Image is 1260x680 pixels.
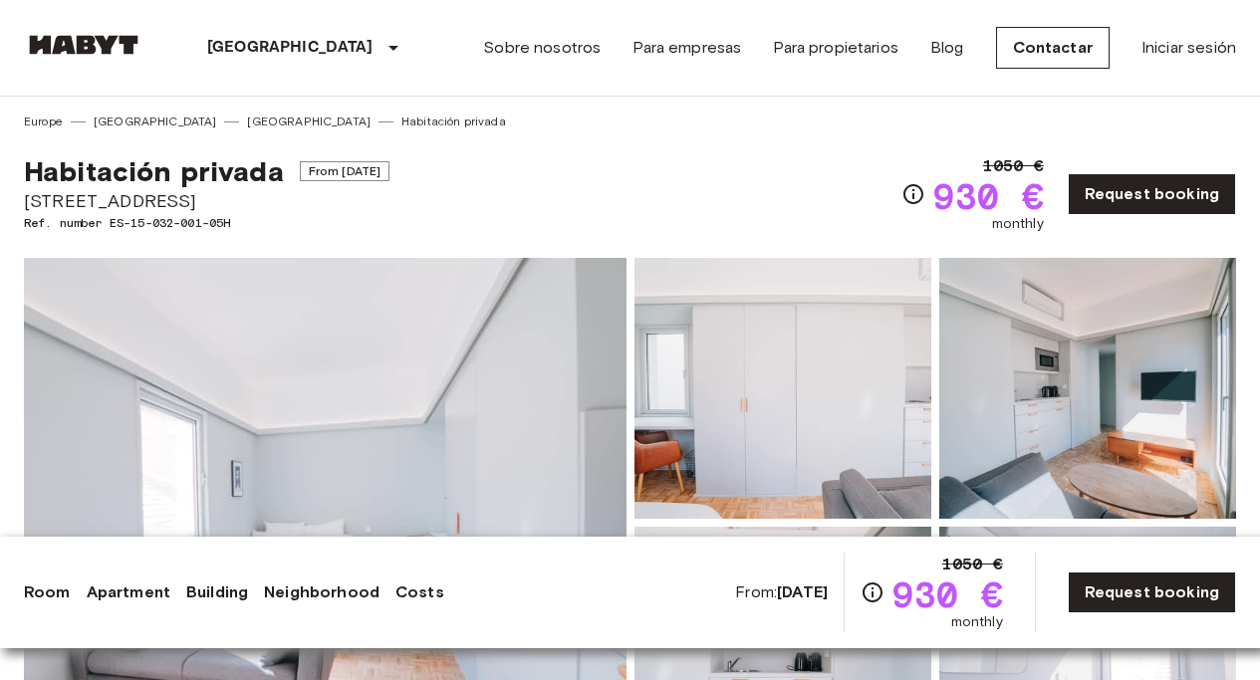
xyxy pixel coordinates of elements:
b: [DATE] [777,582,828,601]
a: Costs [395,580,444,604]
span: 930 € [892,576,1003,612]
a: Neighborhood [264,580,379,604]
span: Ref. number ES-15-032-001-05H [24,214,389,232]
a: Building [186,580,248,604]
a: Blog [930,36,964,60]
img: Habyt [24,35,143,55]
a: Para empresas [632,36,741,60]
a: Contactar [996,27,1110,69]
span: monthly [951,612,1003,632]
a: [GEOGRAPHIC_DATA] [247,113,371,130]
a: Iniciar sesión [1141,36,1236,60]
a: Room [24,580,71,604]
span: From [DATE] [300,161,390,181]
span: 1050 € [942,553,1003,576]
svg: Check cost overview for full price breakdown. Please note that discounts apply to new joiners onl... [901,182,925,206]
a: Apartment [87,580,170,604]
a: Habitación privada [401,113,506,130]
span: 1050 € [983,154,1044,178]
span: 930 € [933,178,1044,214]
p: [GEOGRAPHIC_DATA] [207,36,374,60]
img: Picture of unit ES-15-032-001-05H [634,258,931,519]
span: [STREET_ADDRESS] [24,188,389,214]
a: Sobre nosotros [483,36,601,60]
a: Para propietarios [773,36,898,60]
span: Habitación privada [24,154,284,188]
a: Request booking [1068,173,1236,215]
svg: Check cost overview for full price breakdown. Please note that discounts apply to new joiners onl... [861,580,884,604]
span: monthly [992,214,1044,234]
a: [GEOGRAPHIC_DATA] [94,113,217,130]
span: From: [735,581,828,603]
img: Picture of unit ES-15-032-001-05H [939,258,1236,519]
a: Request booking [1068,571,1236,613]
a: Europe [24,113,63,130]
